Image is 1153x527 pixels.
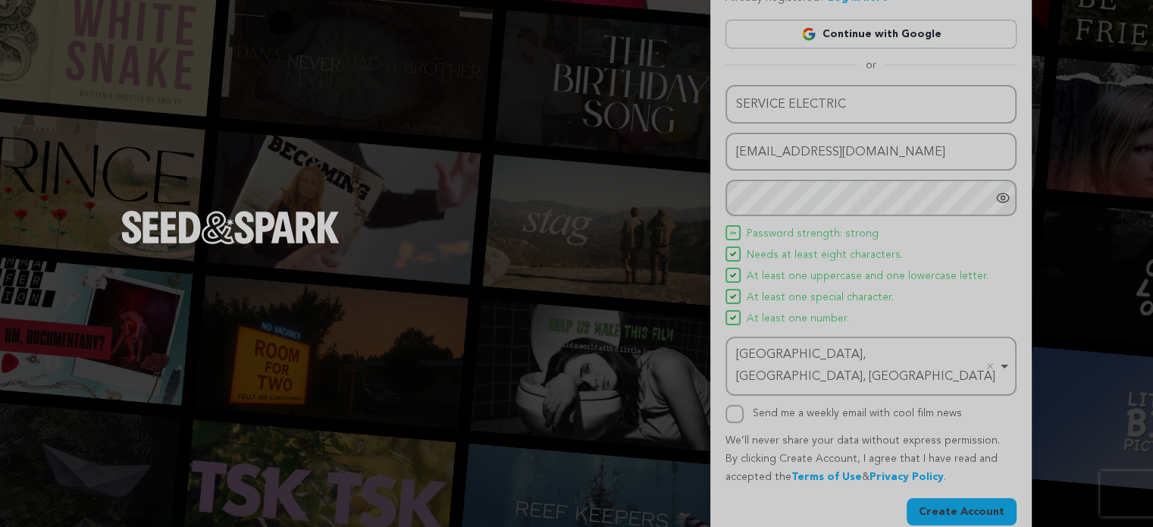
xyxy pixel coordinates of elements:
a: Continue with Google [725,20,1017,49]
a: Privacy Policy [869,472,944,482]
img: Seed&Spark Icon [730,272,736,278]
span: At least one uppercase and one lowercase letter. [747,268,989,286]
img: Seed&Spark Icon [730,251,736,257]
input: Name [725,85,1017,124]
div: [GEOGRAPHIC_DATA], [GEOGRAPHIC_DATA], [GEOGRAPHIC_DATA] [736,344,997,388]
span: Password strength: strong [747,225,879,243]
span: or [857,58,885,73]
span: At least one special character. [747,289,894,307]
img: Seed&Spark Icon [730,293,736,300]
img: Google logo [801,27,816,42]
span: Needs at least eight characters. [747,246,903,265]
img: Seed&Spark Icon [730,230,736,236]
img: Seed&Spark Logo [121,211,340,244]
a: Terms of Use [791,472,862,482]
span: At least one number. [747,310,849,328]
input: Email address [725,133,1017,171]
a: Show password as plain text. Warning: this will display your password on the screen. [995,190,1010,205]
button: Create Account [907,498,1017,525]
label: Send me a weekly email with cool film news [753,408,962,419]
a: Seed&Spark Homepage [121,211,340,274]
img: Seed&Spark Icon [730,315,736,321]
p: We’ll never share your data without express permission. By clicking Create Account, I agree that ... [725,432,1017,486]
button: Remove item: 'ChIJO6wtLttmQoYRfSZjb1YN4u4' [982,359,998,374]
